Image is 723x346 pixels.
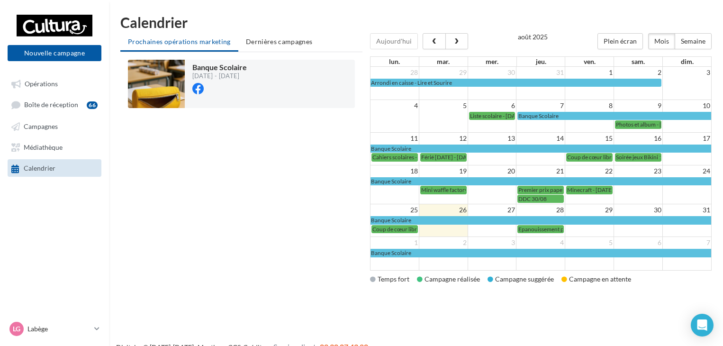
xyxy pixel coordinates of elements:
span: Arrondi en caisse - Lire et Sourire [371,79,452,86]
span: Campagnes [24,122,58,130]
span: Banque Scolaire [371,145,411,152]
button: Plein écran [597,33,643,49]
div: Open Intercom Messenger [691,314,714,337]
td: 17 [662,133,711,145]
a: Lg Labège [8,320,101,338]
span: Lg [13,324,20,334]
a: Boîte de réception66 [6,96,103,113]
a: Minecraft - [DATE] 16:14 [566,186,613,194]
a: Calendrier [6,159,103,176]
td: 29 [419,67,468,78]
span: Calendrier [24,164,55,173]
h2: août 2025 [518,33,548,40]
span: Soirée jeux Bikini 19/08 [616,154,674,161]
td: 26 [419,204,468,216]
td: 2 [419,237,468,249]
span: Boîte de réception [24,101,78,109]
span: Cahiers scolaires - [DATE] 13:58 [372,154,452,161]
td: 3 [662,67,711,78]
span: Epanouissement personnel - [DATE] 16:20 [518,226,623,233]
span: Mini waffle factory - [DATE] 14:29 [421,186,505,193]
td: 6 [614,237,662,249]
a: Coup de cœur librairie - [DATE] 16:04 [371,225,418,233]
span: DDC 30/08 [518,195,547,202]
td: 28 [371,67,419,78]
h1: Calendrier [120,15,712,29]
a: Banque Scolaire [371,216,711,224]
td: 7 [516,100,565,112]
td: 27 [468,204,516,216]
td: 29 [565,204,614,216]
span: Médiathèque [24,143,63,151]
a: DDC 30/08 [517,195,564,203]
span: Photos et album - [DATE] 13:44 [616,121,693,128]
td: 5 [565,237,614,249]
span: Premier prix papet [518,186,564,193]
td: 31 [662,204,711,216]
span: Coup de cœur librairie - [DATE] 14:11 [567,154,660,161]
span: Opérations [25,80,58,88]
span: Banque Scolaire [518,112,559,119]
td: 4 [371,100,419,112]
th: ven. [565,57,614,66]
th: jeu. [516,57,565,66]
td: 10 [662,100,711,112]
div: Temps fort [370,274,409,284]
span: Banque Scolaire [371,217,411,224]
a: Campagnes [6,118,103,135]
td: 19 [419,165,468,177]
a: Férié [DATE] - [DATE] 14:03 [420,153,467,161]
td: 30 [468,67,516,78]
div: Campagne réalisée [417,274,480,284]
div: Campagne suggérée [488,274,554,284]
td: 22 [565,165,614,177]
td: 2 [614,67,662,78]
td: 13 [468,133,516,145]
td: 20 [468,165,516,177]
a: Liste scolaire - [DATE] 13:29 [469,112,515,120]
td: 8 [565,100,614,112]
th: mar. [419,57,468,66]
a: Coup de cœur librairie - [DATE] 14:11 [566,153,613,161]
td: 25 [371,204,419,216]
a: Opérations [6,75,103,92]
a: Epanouissement personnel - [DATE] 16:20 [517,225,564,233]
a: Banque Scolaire [517,112,711,120]
td: 18 [371,165,419,177]
td: 3 [468,237,516,249]
td: 12 [419,133,468,145]
td: 24 [662,165,711,177]
span: Coup de cœur librairie - [DATE] 16:04 [372,226,465,233]
a: Mini waffle factory - [DATE] 14:29 [420,186,467,194]
td: 11 [371,133,419,145]
th: sam. [614,57,663,66]
a: Banque Scolaire [371,249,711,257]
a: Arrondi en caisse - Lire et Sourire [371,79,661,87]
td: 21 [516,165,565,177]
span: Prochaines opérations marketing [128,37,231,46]
td: 4 [516,237,565,249]
div: 66 [87,101,98,109]
span: Dernières campagnes [246,37,313,46]
a: Banque Scolaire [371,177,711,185]
td: 9 [614,100,662,112]
td: 23 [614,165,662,177]
td: 6 [468,100,516,112]
th: lun. [371,57,419,66]
a: Soirée jeux Bikini 19/08 [615,153,661,161]
span: Banque Scolaire [371,178,411,185]
div: Campagne en attente [561,274,631,284]
td: 7 [662,237,711,249]
button: Semaine [675,33,712,49]
td: 15 [565,133,614,145]
a: Photos et album - [DATE] 13:44 [615,120,661,128]
span: Minecraft - [DATE] 16:14 [567,186,629,193]
td: 1 [371,237,419,249]
button: Mois [648,33,675,49]
a: Banque Scolaire [371,145,711,153]
span: Liste scolaire - [DATE] 13:29 [470,112,539,119]
span: Banque Scolaire [192,63,247,72]
a: Médiathèque [6,138,103,155]
button: Aujourd'hui [370,33,418,49]
td: 5 [419,100,468,112]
